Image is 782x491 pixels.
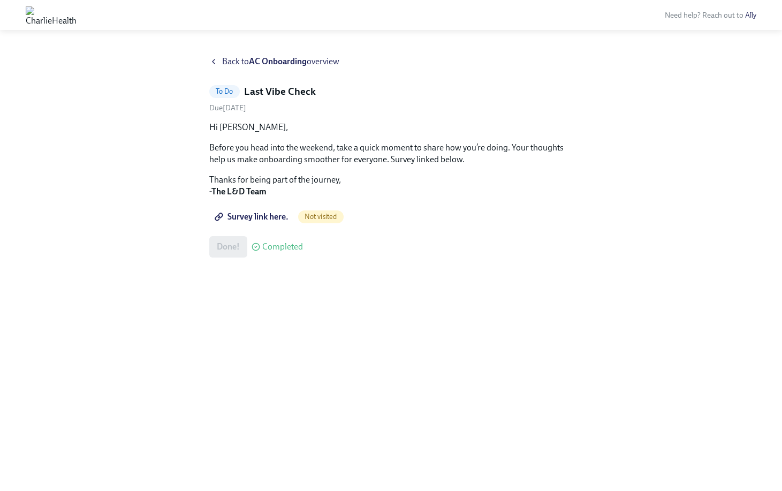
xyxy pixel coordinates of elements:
[217,211,288,222] span: Survey link here.
[209,122,573,133] p: Hi [PERSON_NAME],
[209,103,246,112] span: Friday, September 12th 2025, 2:00 pm
[745,11,756,20] a: Ally
[209,87,240,95] span: To Do
[209,206,296,228] a: Survey link here.
[209,174,573,198] p: Thanks for being part of the journey,
[298,213,344,221] span: Not visited
[209,186,267,197] strong: -The L&D Team
[26,6,77,24] img: CharlieHealth
[665,11,756,20] span: Need help? Reach out to
[222,56,339,67] span: Back to overview
[262,243,303,251] span: Completed
[209,142,573,165] p: Before you head into the weekend, take a quick moment to share how you’re doing. Your thoughts he...
[209,56,573,67] a: Back toAC Onboardingoverview
[244,85,316,99] h5: Last Vibe Check
[249,56,307,66] strong: AC Onboarding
